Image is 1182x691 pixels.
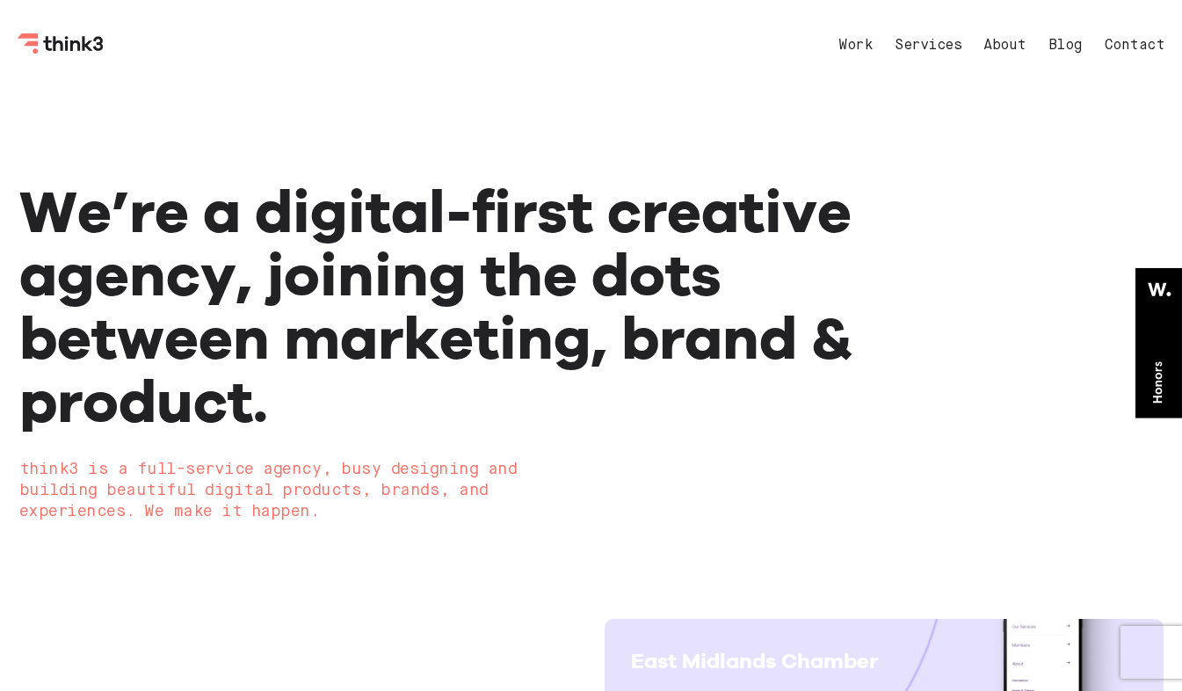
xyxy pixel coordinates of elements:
[19,459,935,522] h2: think3 is a full-service agency, busy designing and building beautiful digital products, brands, ...
[18,40,105,57] a: Think3 Logo
[19,179,935,433] h1: We’re a digital-first creative agency, joining the dots between marketing, brand & product.
[631,648,878,673] span: East Midlands Chamber
[1105,39,1165,53] a: Contact
[895,39,961,53] a: Services
[983,39,1026,53] a: About
[1048,39,1083,53] a: Blog
[838,39,873,53] a: Work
